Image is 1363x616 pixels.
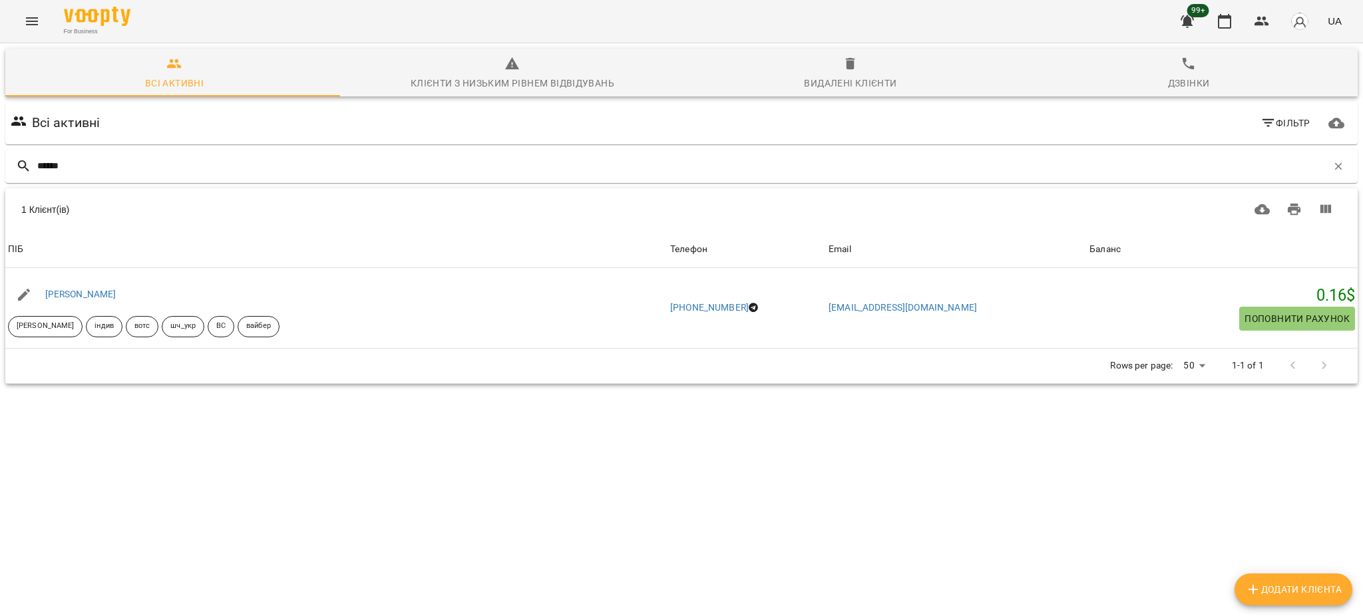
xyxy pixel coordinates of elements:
div: ПІБ [8,241,23,257]
div: вайбер [238,316,280,337]
div: шч_укр [162,316,204,337]
p: вайбер [246,321,271,332]
div: Email [829,241,851,257]
div: Баланс [1089,241,1121,257]
span: Телефон [670,241,823,257]
p: індив [95,321,114,332]
span: Фільтр [1261,115,1310,131]
span: Email [829,241,1084,257]
span: 99+ [1187,4,1209,17]
span: Поповнити рахунок [1245,311,1350,327]
button: UA [1322,9,1347,33]
h5: 0.16 $ [1089,285,1355,306]
div: індив [86,316,122,337]
button: Вигляд колонок [1310,194,1342,226]
p: ВС [216,321,226,332]
div: 1 Клієнт(ів) [21,203,658,216]
p: вотс [134,321,150,332]
div: Всі активні [145,75,204,91]
button: Друк [1278,194,1310,226]
div: 50 [1178,356,1210,375]
div: вотс [126,316,158,337]
button: Фільтр [1255,111,1316,135]
button: Завантажити CSV [1247,194,1278,226]
span: ПІБ [8,241,665,257]
span: UA [1328,14,1342,28]
p: Rows per page: [1110,359,1173,373]
p: 1-1 of 1 [1232,359,1264,373]
p: [PERSON_NAME] [17,321,74,332]
div: [PERSON_NAME] [8,316,83,337]
button: Поповнити рахунок [1239,307,1355,331]
img: Voopty Logo [64,7,130,26]
a: [PERSON_NAME] [45,289,116,299]
div: Телефон [670,241,707,257]
a: [EMAIL_ADDRESS][DOMAIN_NAME] [829,302,977,313]
img: avatar_s.png [1290,12,1309,31]
span: For Business [64,27,130,36]
div: Sort [670,241,707,257]
div: Видалені клієнти [804,75,896,91]
span: Баланс [1089,241,1355,257]
div: Sort [829,241,851,257]
a: [PHONE_NUMBER] [670,302,749,313]
p: шч_укр [170,321,196,332]
div: Table Toolbar [5,188,1358,231]
h6: Всі активні [32,112,100,133]
div: Клієнти з низьким рівнем відвідувань [411,75,614,91]
div: ВС [208,316,234,337]
div: Sort [1089,241,1121,257]
div: Дзвінки [1168,75,1210,91]
button: Menu [16,5,48,37]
